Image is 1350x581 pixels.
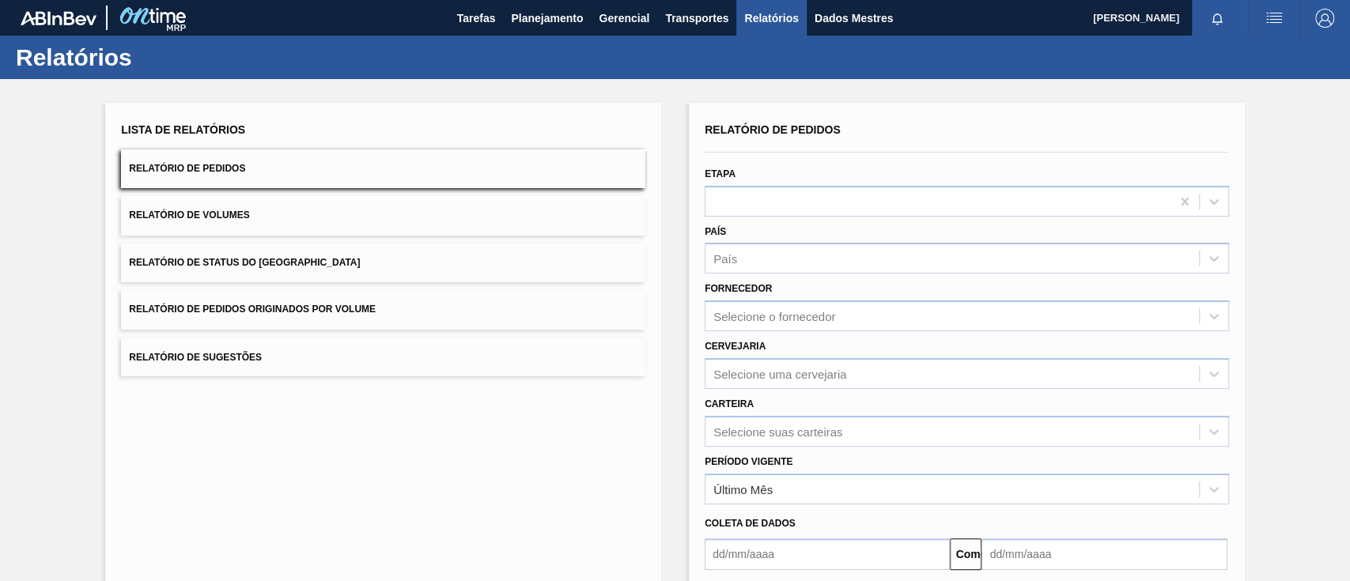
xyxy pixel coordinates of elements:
font: Tarefas [457,12,496,25]
font: Último Mês [713,482,773,496]
font: Período Vigente [705,456,792,467]
input: dd/mm/aaaa [705,538,950,570]
img: ações do usuário [1265,9,1284,28]
button: Relatório de Status do [GEOGRAPHIC_DATA] [121,243,645,282]
input: dd/mm/aaaa [981,538,1227,570]
font: Relatório de Pedidos [129,163,245,174]
img: TNhmsLtSVTkK8tSr43FrP2fwEKptu5GPRR3wAAAABJRU5ErkJggg== [21,11,96,25]
font: [PERSON_NAME] [1093,12,1179,24]
font: Dados Mestres [815,12,894,25]
font: Relatório de Sugestões [129,351,262,362]
font: Etapa [705,168,736,179]
button: Comeu [950,538,981,570]
font: Selecione suas carteiras [713,424,842,438]
button: Relatório de Volumes [121,196,645,235]
font: Comeu [955,548,993,560]
font: País [713,252,737,266]
font: Fornecedor [705,283,772,294]
font: Relatório de Status do [GEOGRAPHIC_DATA] [129,257,360,268]
img: Sair [1315,9,1334,28]
font: Planejamento [511,12,583,25]
button: Relatório de Sugestões [121,338,645,376]
font: Relatório de Volumes [129,210,249,221]
font: Carteira [705,398,754,409]
font: Relatórios [16,44,132,70]
button: Relatório de Pedidos [121,149,645,188]
font: País [705,226,726,237]
font: Transportes [665,12,728,25]
font: Selecione uma cervejaria [713,367,846,380]
button: Notificações [1192,7,1242,29]
font: Lista de Relatórios [121,123,245,136]
button: Relatório de Pedidos Originados por Volume [121,290,645,329]
font: Relatórios [744,12,798,25]
font: Gerencial [599,12,649,25]
font: Relatório de Pedidos [705,123,841,136]
font: Selecione o fornecedor [713,310,835,323]
font: Cervejaria [705,341,766,352]
font: Coleta de dados [705,518,796,529]
font: Relatório de Pedidos Originados por Volume [129,304,376,315]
